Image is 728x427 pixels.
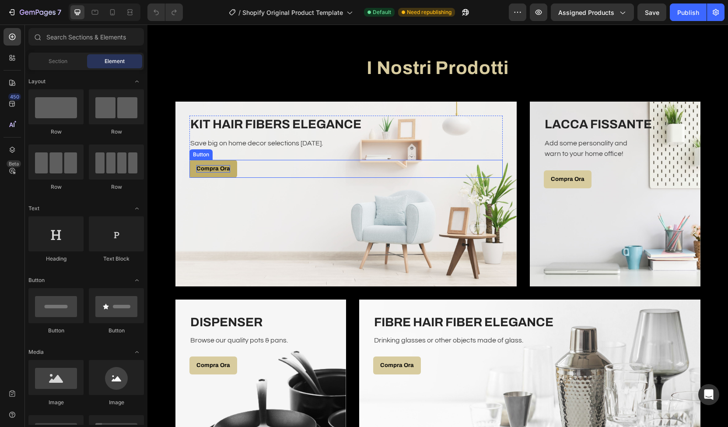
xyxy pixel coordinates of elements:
span: Media [28,348,44,356]
div: Row [28,128,84,136]
div: Row [89,183,144,191]
div: Button [28,327,84,335]
span: Toggle open [130,74,144,88]
iframe: Design area [147,25,728,427]
span: Toggle open [130,273,144,287]
div: Background Image [382,77,553,262]
span: Save [645,9,659,16]
div: 450 [8,93,21,100]
button: <p>Compra Ora</p> [42,332,90,350]
input: Search Sections & Elements [28,28,144,46]
a: Compra Ora [396,146,444,164]
span: Element [105,57,125,65]
div: Undo/Redo [147,4,183,21]
span: Shopify Original Product Template [242,8,343,17]
button: Save [637,4,666,21]
p: Compra Ora [49,337,83,345]
p: Compra Ora [403,151,437,159]
span: Text [28,205,39,212]
span: / [238,8,241,17]
span: Toggle open [130,201,144,215]
a: Compra Ora [226,332,273,350]
span: Assigned Products [558,8,614,17]
p: warn to your home office! [397,124,538,134]
h3: LACCA FISSANTE [396,91,539,109]
span: Button [28,276,45,284]
div: Text Block [89,255,144,263]
button: Publish [670,4,707,21]
p: Browse our quality pots & pans. [43,311,184,321]
div: Publish [677,8,699,17]
button: 7 [3,4,65,21]
div: Image [28,399,84,406]
div: Open Intercom Messenger [698,384,719,405]
div: Overlay [382,77,553,262]
span: Need republishing [407,8,451,16]
p: Drinking glasses or other objects made of glass. [227,311,538,321]
p: Add some personality and [397,113,538,124]
button: Assigned Products [551,4,634,21]
div: Image [89,399,144,406]
span: Layout [28,78,45,85]
h3: DISPENSER [42,289,185,307]
div: Beta [7,160,21,167]
p: Compra Ora [233,337,266,345]
div: Row [89,128,144,136]
span: Default [373,8,391,16]
div: Heading [28,255,84,263]
p: 7 [57,7,61,18]
div: Button [89,327,144,335]
h3: FIBRE HAIR FIBER ELEGANCE [226,289,539,307]
span: Section [49,57,67,65]
span: Toggle open [130,345,144,359]
div: Row [28,183,84,191]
